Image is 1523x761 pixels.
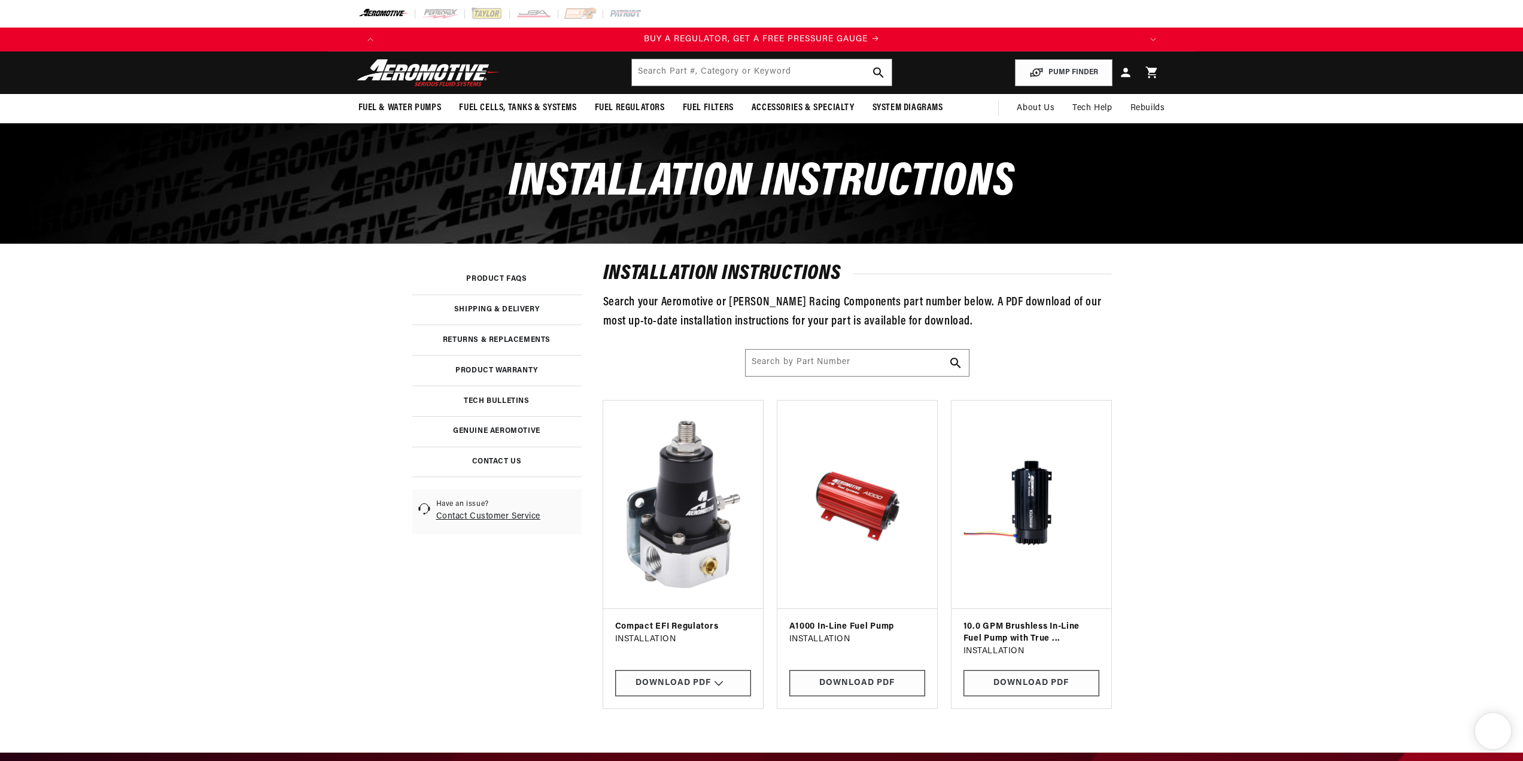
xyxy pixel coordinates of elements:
[789,621,925,633] h3: A1000 In-Line Fuel Pump
[1121,94,1174,123] summary: Rebuilds
[358,102,442,114] span: Fuel & Water Pumps
[963,413,1099,596] img: 10.0 GPM Brushless In-Line Fuel Pump with True Variable Speed Controller
[615,621,751,633] h3: Compact EFI Regulators
[1072,102,1112,115] span: Tech Help
[509,159,1015,207] span: Installation Instructions
[354,59,503,87] img: Aeromotive
[674,94,743,122] summary: Fuel Filters
[644,35,868,44] span: BUY A REGULATOR, GET A FREE PRESSURE GAUGE
[789,670,925,697] a: Download PDF
[450,94,585,122] summary: Fuel Cells, Tanks & Systems
[382,33,1141,46] a: BUY A REGULATOR, GET A FREE PRESSURE GAUGE
[963,621,1099,644] h3: 10.0 GPM Brushless In-Line Fuel Pump with True ...
[746,350,969,376] input: Search Part #, Category or Keyword
[382,33,1141,46] div: 1 of 4
[586,94,674,122] summary: Fuel Regulators
[1141,28,1165,51] button: Translation missing: en.sections.announcements.next_announcement
[963,645,1099,658] p: INSTALLATION
[382,33,1141,46] div: Announcement
[615,413,751,596] img: Compact EFI Regulators
[358,28,382,51] button: Translation missing: en.sections.announcements.previous_announcement
[1130,102,1165,115] span: Rebuilds
[743,94,864,122] summary: Accessories & Specialty
[1017,104,1054,113] span: About Us
[864,94,952,122] summary: System Diagrams
[963,670,1099,697] a: Download PDF
[1063,94,1121,123] summary: Tech Help
[436,499,540,510] span: Have an issue?
[789,633,925,646] p: INSTALLATION
[436,512,540,521] a: Contact Customer Service
[1008,94,1063,123] a: About Us
[1015,59,1112,86] button: PUMP FINDER
[873,102,943,114] span: System Diagrams
[459,102,576,114] span: Fuel Cells, Tanks & Systems
[752,102,855,114] span: Accessories & Specialty
[615,633,751,646] p: INSTALLATION
[683,102,734,114] span: Fuel Filters
[943,350,969,376] button: Search Part #, Category or Keyword
[603,265,1111,284] h2: installation instructions
[329,28,1195,51] slideshow-component: Translation missing: en.sections.announcements.announcement_bar
[789,413,925,596] img: f0651643a7f44886f2c866e5b7d603d3_a49590f3-ee09-4f48-a717-158803b2d4bb.jpg
[595,102,665,114] span: Fuel Regulators
[865,59,892,86] button: search button
[349,94,451,122] summary: Fuel & Water Pumps
[632,59,892,86] input: Search by Part Number, Category or Keyword
[603,296,1102,328] span: Search your Aeromotive or [PERSON_NAME] Racing Components part number below. A PDF download of ou...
